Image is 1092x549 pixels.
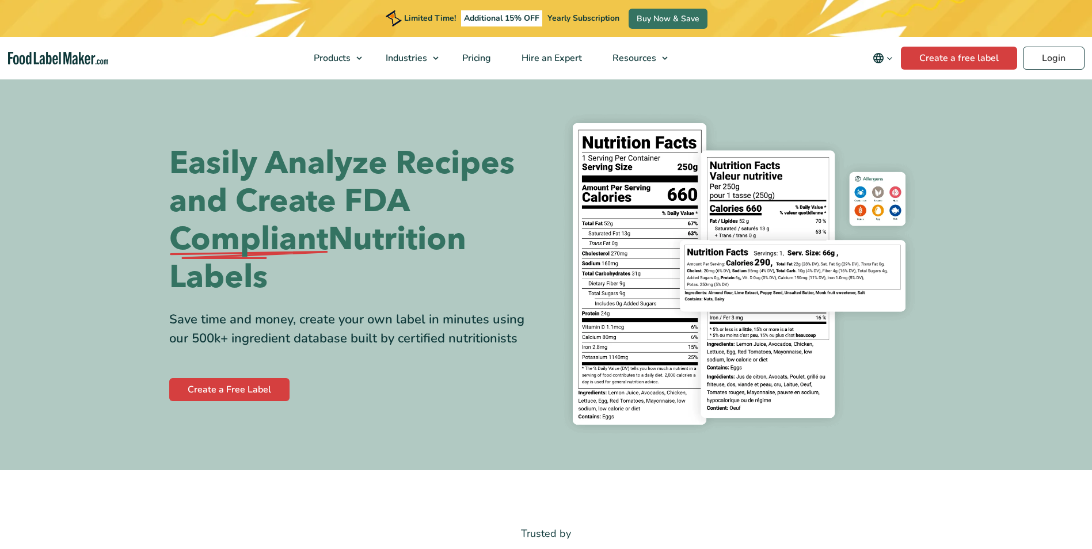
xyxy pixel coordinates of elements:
[299,37,368,79] a: Products
[382,52,428,64] span: Industries
[865,47,901,70] button: Change language
[169,378,290,401] a: Create a Free Label
[371,37,444,79] a: Industries
[629,9,707,29] a: Buy Now & Save
[169,220,328,258] span: Compliant
[461,10,542,26] span: Additional 15% OFF
[459,52,492,64] span: Pricing
[404,13,456,24] span: Limited Time!
[169,310,538,348] div: Save time and money, create your own label in minutes using our 500k+ ingredient database built b...
[598,37,674,79] a: Resources
[901,47,1017,70] a: Create a free label
[547,13,619,24] span: Yearly Subscription
[507,37,595,79] a: Hire an Expert
[447,37,504,79] a: Pricing
[310,52,352,64] span: Products
[169,144,538,296] h1: Easily Analyze Recipes and Create FDA Nutrition Labels
[609,52,657,64] span: Resources
[169,525,923,542] p: Trusted by
[1023,47,1085,70] a: Login
[8,52,109,65] a: Food Label Maker homepage
[518,52,583,64] span: Hire an Expert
